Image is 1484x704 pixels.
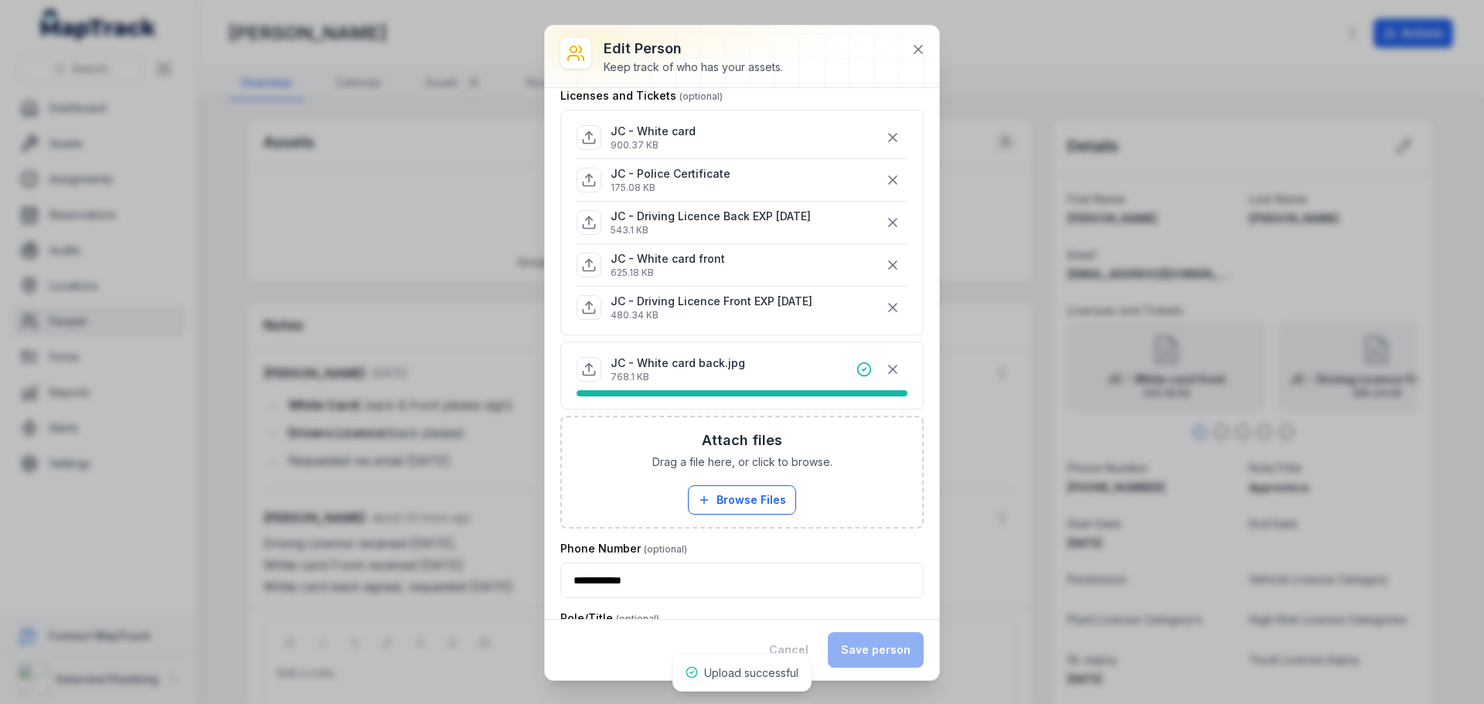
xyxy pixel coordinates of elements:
[604,60,783,75] div: Keep track of who has your assets.
[702,430,782,451] h3: Attach files
[611,139,696,151] p: 900.37 KB
[704,666,798,679] span: Upload successful
[611,124,696,139] p: JC - White card
[560,610,659,626] label: Role/Title
[611,371,745,383] p: 768.1 KB
[611,267,725,279] p: 625.18 KB
[560,88,723,104] label: Licenses and Tickets
[611,224,811,236] p: 543.1 KB
[611,355,745,371] p: JC - White card back.jpg
[604,38,783,60] h3: Edit person
[560,541,687,556] label: Phone Number
[611,251,725,267] p: JC - White card front
[652,454,832,470] span: Drag a file here, or click to browse.
[611,294,812,309] p: JC - Driving Licence Front EXP [DATE]
[611,166,730,182] p: JC - Police Certificate
[611,182,730,194] p: 175.08 KB
[611,309,812,321] p: 480.34 KB
[611,209,811,224] p: JC - Driving Licence Back EXP [DATE]
[688,485,796,515] button: Browse Files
